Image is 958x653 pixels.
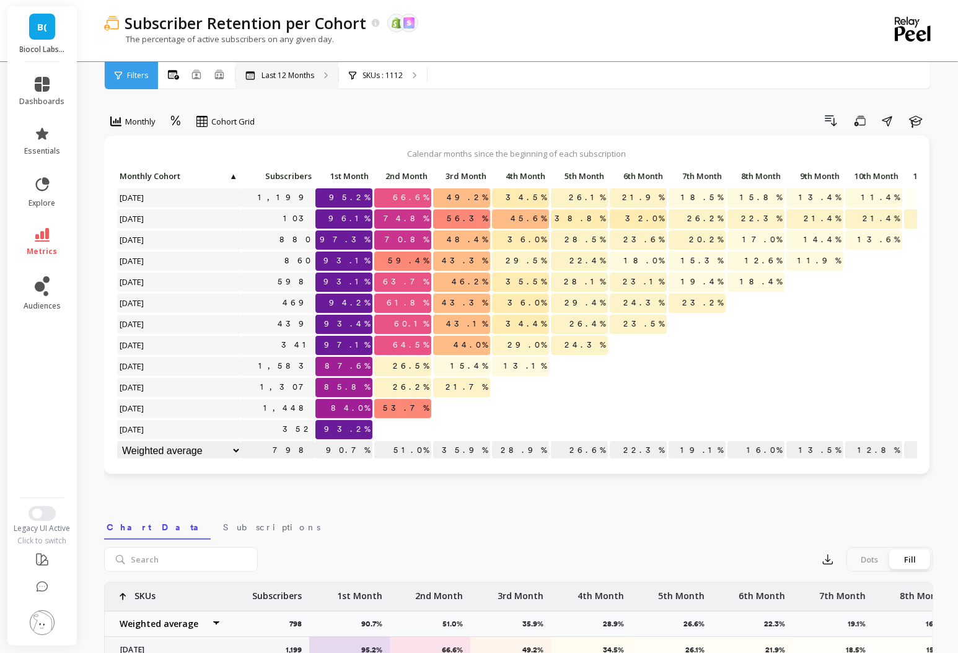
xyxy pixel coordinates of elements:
[27,247,58,256] span: metrics
[241,441,315,460] p: 798
[261,71,314,81] p: Last 12 Months
[116,167,175,186] div: Toggle SortBy
[501,357,549,375] span: 13.1%
[737,188,784,207] span: 15.8%
[328,399,372,418] span: 84.0%
[620,273,667,291] span: 23.1%
[433,167,490,185] p: 3rd Month
[315,167,374,186] div: Toggle SortBy
[317,230,372,249] span: 97.3%
[415,582,463,602] p: 2nd Month
[322,336,372,354] span: 97.1%
[433,167,491,186] div: Toggle SortBy
[390,357,431,375] span: 26.5%
[503,315,549,333] span: 34.4%
[24,301,61,311] span: audiences
[442,619,470,629] p: 51.0%
[374,167,433,186] div: Toggle SortBy
[117,399,147,418] span: [DATE]
[322,420,372,439] span: 93.2%
[117,357,147,375] span: [DATE]
[444,230,490,249] span: 48.4%
[390,336,431,354] span: 64.5%
[508,209,549,228] span: 45.6%
[255,188,315,207] a: 1,199
[801,230,843,249] span: 14.4%
[117,294,147,312] span: [DATE]
[855,230,902,249] span: 13.6%
[326,209,372,228] span: 96.1%
[390,378,431,397] span: 26.2%
[280,420,315,439] a: 352
[669,167,726,185] p: 7th Month
[845,167,902,185] p: 10th Month
[566,188,608,207] span: 26.1%
[621,315,667,333] span: 23.5%
[620,188,667,207] span: 21.9%
[552,209,608,228] span: 38.8%
[494,171,545,181] span: 4th Month
[29,506,56,521] button: Switch to New UI
[567,315,608,333] span: 26.4%
[848,619,873,629] p: 19.1%
[578,582,624,602] p: 4th Month
[727,167,786,186] div: Toggle SortBy
[117,209,147,228] span: [DATE]
[327,188,372,207] span: 95.2%
[315,441,372,460] p: 90.7%
[801,209,843,228] span: 21.4%
[742,252,784,270] span: 12.6%
[436,171,486,181] span: 3rd Month
[134,582,156,602] p: SKUs
[7,536,77,546] div: Click to switch
[621,230,667,249] span: 23.6%
[848,171,899,181] span: 10th Month
[117,378,147,397] span: [DATE]
[374,441,431,460] p: 51.0%
[382,230,431,249] span: 70.8%
[7,524,77,533] div: Legacy UI Active
[321,273,372,291] span: 93.1%
[439,294,490,312] span: 43.3%
[24,146,60,156] span: essentials
[890,550,931,569] div: Fill
[117,315,147,333] span: [DATE]
[275,315,315,333] a: 439
[261,399,315,418] a: 1,448
[282,252,315,270] a: 860
[849,550,890,569] div: Dots
[668,167,727,186] div: Toggle SortBy
[683,619,712,629] p: 26.6%
[443,378,490,397] span: 21.7%
[439,252,490,270] span: 43.3%
[444,188,490,207] span: 49.2%
[280,294,315,312] a: 469
[679,273,726,291] span: 19.4%
[622,252,667,270] span: 18.0%
[117,420,147,439] span: [DATE]
[116,148,917,159] p: Calendar months since the beginning of each subscription
[117,230,147,249] span: [DATE]
[561,273,608,291] span: 28.1%
[492,441,549,460] p: 28.9%
[117,252,147,270] span: [DATE]
[322,378,372,397] span: 85.8%
[322,315,372,333] span: 93.4%
[380,273,431,291] span: 63.7%
[845,167,903,186] div: Toggle SortBy
[241,167,315,185] p: Subscribers
[117,273,147,291] span: [DATE]
[739,209,784,228] span: 22.3%
[612,171,663,181] span: 6th Month
[384,294,431,312] span: 61.8%
[730,171,781,181] span: 8th Month
[104,33,334,45] p: The percentage of active subscribers on any given day.
[498,582,543,602] p: 3rd Month
[363,71,403,81] p: SKUs : 1112
[391,17,402,28] img: api.shopify.svg
[29,198,56,208] span: explore
[275,273,315,291] a: 598
[120,171,228,181] span: Monthly Cohort
[444,315,490,333] span: 43.1%
[795,252,843,270] span: 11.9%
